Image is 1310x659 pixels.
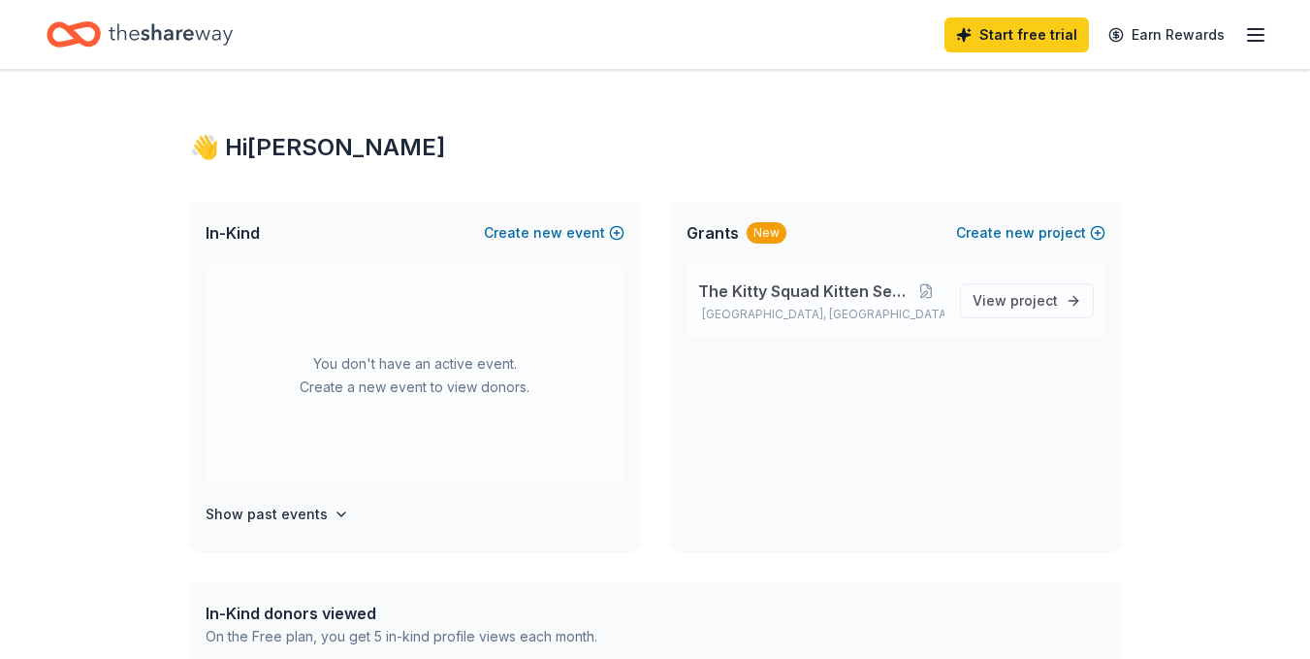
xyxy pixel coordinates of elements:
div: On the Free plan, you get 5 in-kind profile views each month. [206,625,597,648]
button: Show past events [206,503,349,526]
h4: Show past events [206,503,328,526]
a: View project [960,283,1094,318]
span: new [1006,221,1035,245]
a: Home [47,12,233,57]
span: The Kitty Squad Kitten Season [698,280,910,303]
span: Grants [687,221,739,245]
div: 👋 Hi [PERSON_NAME] [190,132,1121,163]
span: new [533,221,562,245]
span: project [1010,292,1058,309]
a: Earn Rewards [1097,17,1236,52]
button: Createnewproject [956,221,1105,245]
div: In-Kind donors viewed [206,602,597,625]
div: New [747,222,786,244]
span: In-Kind [206,221,260,245]
p: [GEOGRAPHIC_DATA], [GEOGRAPHIC_DATA] [698,307,944,322]
a: Start free trial [944,17,1089,52]
button: Createnewevent [484,221,624,245]
div: You don't have an active event. Create a new event to view donors. [206,264,624,487]
span: View [973,289,1058,313]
